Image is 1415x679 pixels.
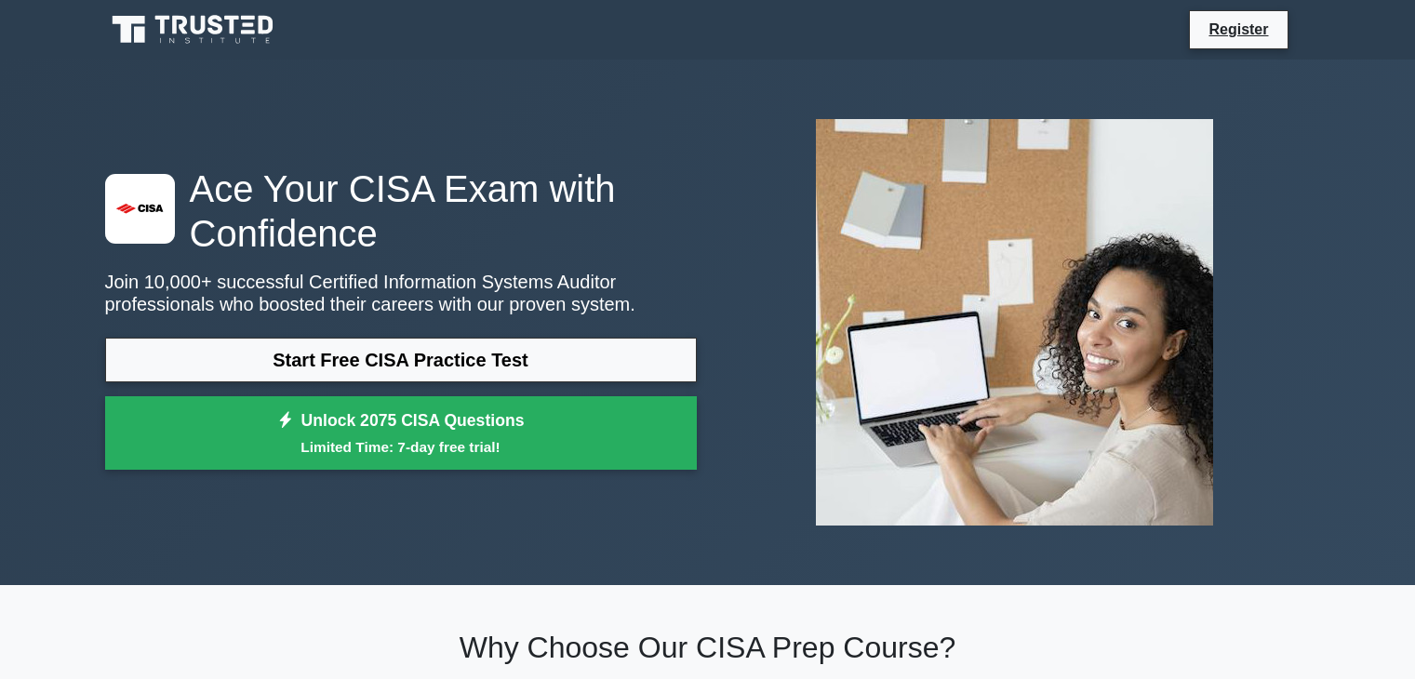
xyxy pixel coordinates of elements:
a: Register [1197,18,1279,41]
small: Limited Time: 7-day free trial! [128,436,674,458]
h1: Ace Your CISA Exam with Confidence [105,166,697,256]
a: Unlock 2075 CISA QuestionsLimited Time: 7-day free trial! [105,396,697,471]
h2: Why Choose Our CISA Prep Course? [105,630,1311,665]
a: Start Free CISA Practice Test [105,338,697,382]
p: Join 10,000+ successful Certified Information Systems Auditor professionals who boosted their car... [105,271,697,315]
